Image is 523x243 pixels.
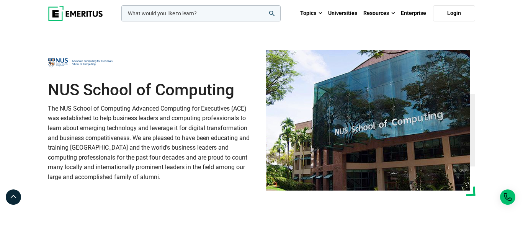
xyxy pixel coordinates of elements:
[266,50,470,191] img: NUS School of Computing
[433,5,475,21] a: Login
[48,54,113,71] img: NUS School of Computing
[48,80,257,99] h1: NUS School of Computing
[48,104,257,182] p: The NUS School of Computing Advanced Computing for Executives (ACE) was established to help busin...
[121,5,281,21] input: woocommerce-product-search-field-0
